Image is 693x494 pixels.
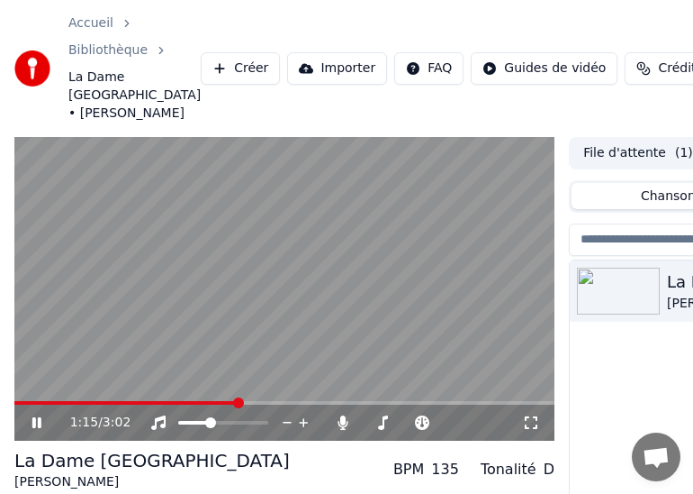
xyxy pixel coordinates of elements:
[393,459,424,480] div: BPM
[68,41,148,59] a: Bibliothèque
[481,459,536,480] div: Tonalité
[14,473,290,491] div: [PERSON_NAME]
[544,459,554,480] div: D
[471,52,617,85] button: Guides de vidéo
[70,414,98,432] span: 1:15
[201,52,280,85] button: Créer
[431,459,459,480] div: 135
[632,433,680,481] div: Ouvrir le chat
[14,50,50,87] img: youka
[287,52,387,85] button: Importer
[675,144,693,162] span: ( 1 )
[14,448,290,473] div: La Dame [GEOGRAPHIC_DATA]
[68,14,113,32] a: Accueil
[68,69,201,123] span: La Dame [GEOGRAPHIC_DATA] • [PERSON_NAME]
[394,52,463,85] button: FAQ
[70,414,113,432] div: /
[103,414,130,432] span: 3:02
[68,14,201,123] nav: breadcrumb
